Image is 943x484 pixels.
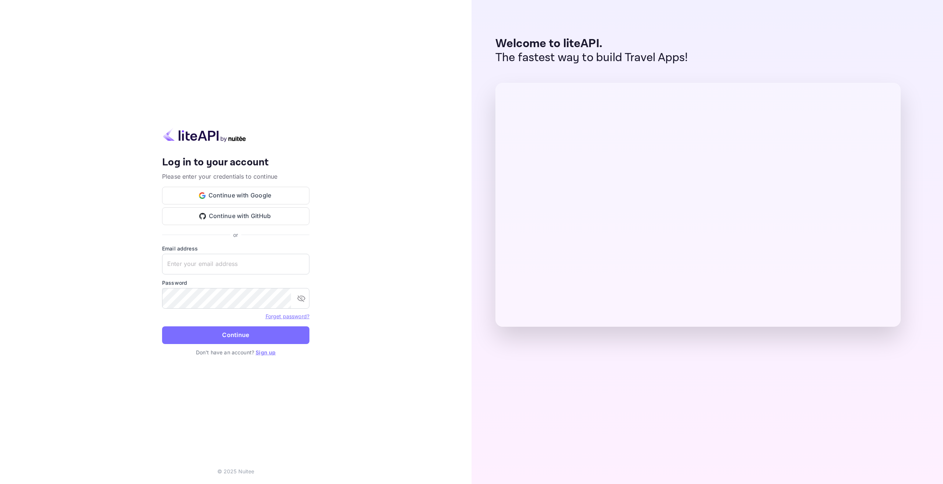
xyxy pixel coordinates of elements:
[162,254,309,274] input: Enter your email address
[162,156,309,169] h4: Log in to your account
[162,326,309,344] button: Continue
[162,128,247,142] img: liteapi
[162,279,309,287] label: Password
[294,291,309,306] button: toggle password visibility
[495,51,688,65] p: The fastest way to build Travel Apps!
[233,231,238,239] p: or
[256,349,276,355] a: Sign up
[266,313,309,319] a: Forget password?
[217,467,255,475] p: © 2025 Nuitee
[162,207,309,225] button: Continue with GitHub
[162,245,309,252] label: Email address
[495,37,688,51] p: Welcome to liteAPI.
[162,172,309,181] p: Please enter your credentials to continue
[495,83,901,327] img: liteAPI Dashboard Preview
[162,348,309,356] p: Don't have an account?
[162,187,309,204] button: Continue with Google
[266,312,309,320] a: Forget password?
